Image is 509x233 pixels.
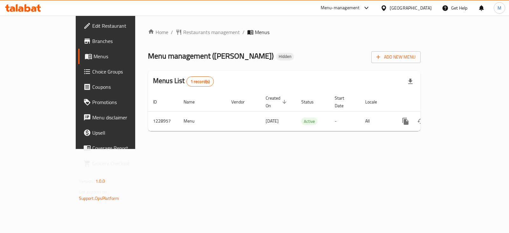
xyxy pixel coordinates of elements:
[94,53,156,60] span: Menus
[148,111,178,131] td: 1228957
[301,98,322,106] span: Status
[301,117,317,125] div: Active
[321,4,360,12] div: Menu-management
[78,110,161,125] a: Menu disclaimer
[266,94,289,109] span: Created On
[92,114,156,121] span: Menu disclaimer
[92,83,156,91] span: Coupons
[153,98,165,106] span: ID
[360,111,393,131] td: All
[390,4,432,11] div: [GEOGRAPHIC_DATA]
[148,28,421,36] nav: breadcrumb
[78,156,161,171] a: Grocery Checklist
[376,53,415,61] span: Add New Menu
[79,177,94,185] span: Version:
[92,129,156,137] span: Upsell
[153,76,214,87] h2: Menus List
[231,98,253,106] span: Vendor
[187,79,214,85] span: 1 record(s)
[365,98,385,106] span: Locale
[276,54,294,59] span: Hidden
[92,159,156,167] span: Grocery Checklist
[95,177,105,185] span: 1.0.0
[371,51,421,63] button: Add New Menu
[78,79,161,95] a: Coupons
[78,125,161,140] a: Upsell
[92,68,156,75] span: Choice Groups
[78,95,161,110] a: Promotions
[184,98,203,106] span: Name
[171,28,173,36] li: /
[78,33,161,49] a: Branches
[92,22,156,30] span: Edit Restaurant
[413,114,429,129] button: Change Status
[393,92,464,112] th: Actions
[403,74,418,89] div: Export file
[78,64,161,79] a: Choice Groups
[78,140,161,156] a: Coverage Report
[242,28,245,36] li: /
[92,37,156,45] span: Branches
[176,28,240,36] a: Restaurants management
[148,92,464,131] table: enhanced table
[79,188,108,196] span: Get support on:
[148,49,274,63] span: Menu management ( [PERSON_NAME] )
[498,4,501,11] span: M
[398,114,413,129] button: more
[301,118,317,125] span: Active
[78,18,161,33] a: Edit Restaurant
[276,53,294,60] div: Hidden
[335,94,352,109] span: Start Date
[183,28,240,36] span: Restaurants management
[186,76,214,87] div: Total records count
[330,111,360,131] td: -
[92,144,156,152] span: Coverage Report
[255,28,269,36] span: Menus
[79,194,119,202] a: Support.OpsPlatform
[78,49,161,64] a: Menus
[266,117,279,125] span: [DATE]
[92,98,156,106] span: Promotions
[178,111,226,131] td: Menu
